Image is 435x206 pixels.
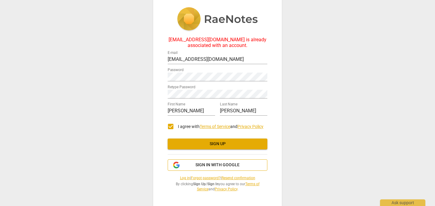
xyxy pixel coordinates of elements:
a: Terms of Service [197,182,259,191]
a: Forgot password? [191,176,221,180]
a: Log in [180,176,190,180]
a: Privacy Policy [215,187,237,191]
a: Resend confirmation [221,176,255,180]
label: Last Name [220,103,237,106]
span: By clicking / you agree to our and . [168,182,267,192]
b: Sign In [207,182,219,186]
label: Retype Password [168,86,195,89]
a: Privacy Policy [237,124,263,129]
button: Sign up [168,139,267,149]
label: Password [168,68,184,72]
div: Ask support [380,199,425,206]
b: Sign Up [193,182,206,186]
button: Sign in with Google [168,159,267,171]
span: | | [168,176,267,181]
span: Sign in with Google [195,162,240,168]
span: I agree with and [178,124,263,129]
div: [EMAIL_ADDRESS][DOMAIN_NAME] is already associated with an account. [168,37,267,48]
img: 5ac2273c67554f335776073100b6d88f.svg [177,7,258,32]
label: First Name [168,103,185,106]
a: Terms of Service [200,124,230,129]
span: Sign up [172,141,263,147]
label: E-mail [168,51,178,55]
